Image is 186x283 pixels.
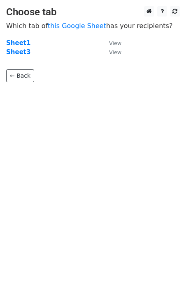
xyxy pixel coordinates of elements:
[6,69,34,82] a: ← Back
[6,21,180,30] p: Which tab of has your recipients?
[6,48,30,56] a: Sheet3
[109,40,121,46] small: View
[6,6,180,18] h3: Choose tab
[101,39,121,47] a: View
[101,48,121,56] a: View
[6,39,30,47] a: Sheet1
[48,22,106,30] a: this Google Sheet
[109,49,121,55] small: View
